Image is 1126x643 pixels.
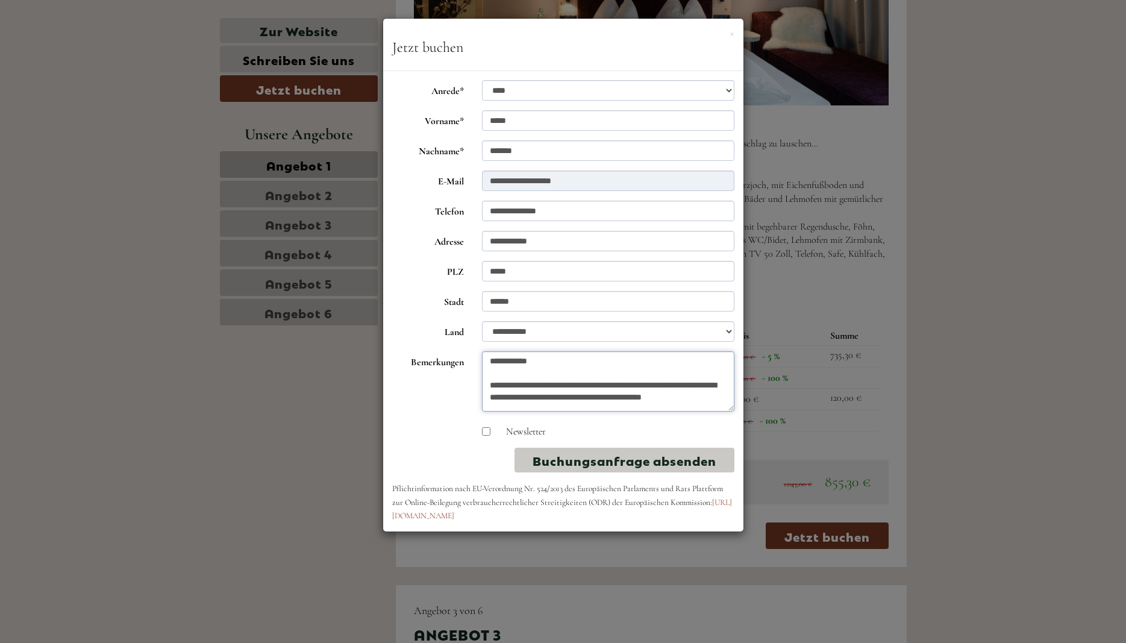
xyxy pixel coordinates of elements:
[383,80,474,98] label: Anrede*
[383,201,474,219] label: Telefon
[383,171,474,189] label: E-Mail
[392,483,732,521] small: Pflichtinformation nach EU-Verordnung Nr. 524/2013 des Europäischen Parlaments und Rats Plattform...
[383,351,474,369] label: Bemerkungen
[392,40,734,55] h3: Jetzt buchen
[494,425,546,439] label: Newsletter
[383,231,474,249] label: Adresse
[383,140,474,158] label: Nachname*
[383,261,474,279] label: PLZ
[383,110,474,128] label: Vorname*
[383,291,474,309] label: Stadt
[515,448,734,472] button: Buchungsanfrage absenden
[383,321,474,339] label: Land
[730,27,734,39] button: ×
